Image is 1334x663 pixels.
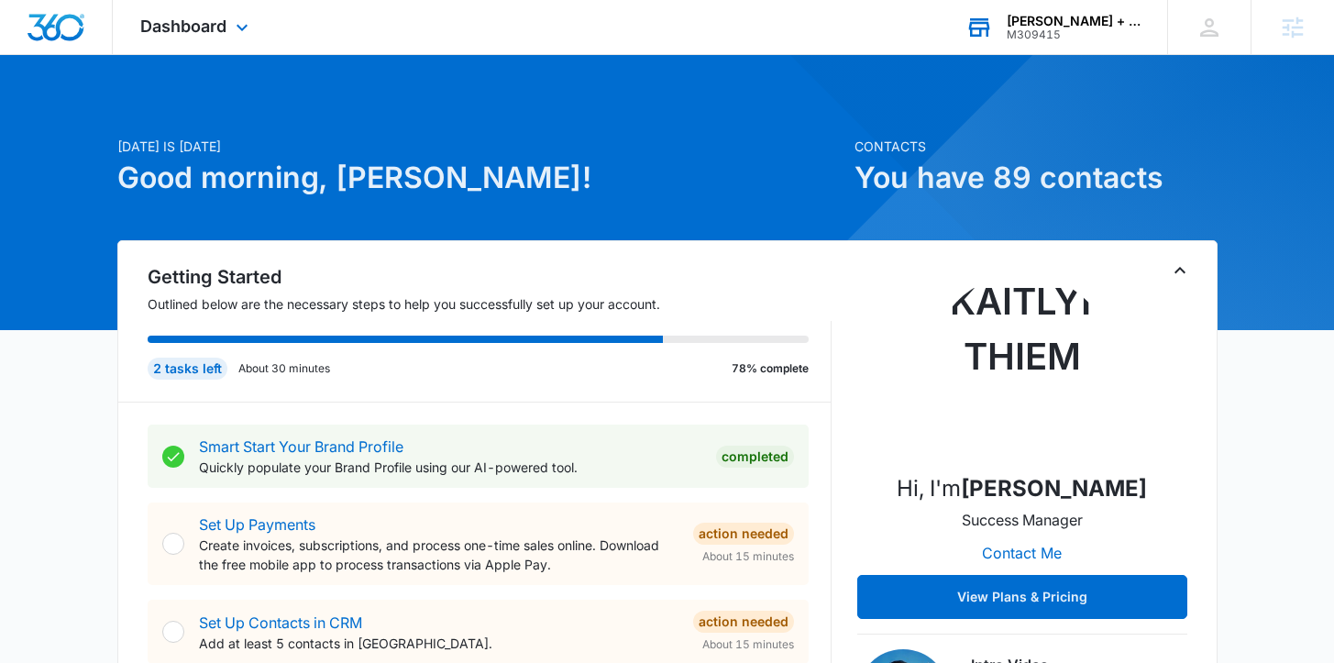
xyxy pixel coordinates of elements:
a: Set Up Contacts in CRM [199,613,362,632]
div: Completed [716,446,794,468]
p: Add at least 5 contacts in [GEOGRAPHIC_DATA]. [199,634,678,653]
p: Create invoices, subscriptions, and process one-time sales online. Download the free mobile app t... [199,536,678,574]
p: [DATE] is [DATE] [117,137,843,156]
p: About 30 minutes [238,360,330,377]
button: View Plans & Pricing [857,575,1187,619]
div: Action Needed [693,611,794,633]
span: About 15 minutes [702,636,794,653]
p: Contacts [854,137,1218,156]
h1: You have 89 contacts [854,156,1218,200]
span: Dashboard [140,17,226,36]
div: account name [1007,14,1141,28]
div: 2 tasks left [148,358,227,380]
a: Set Up Payments [199,515,315,534]
h2: Getting Started [148,263,832,291]
strong: [PERSON_NAME] [961,475,1147,502]
a: Smart Start Your Brand Profile [199,437,403,456]
button: Contact Me [964,531,1080,575]
button: Toggle Collapse [1169,260,1191,282]
div: account id [1007,28,1141,41]
p: Quickly populate your Brand Profile using our AI-powered tool. [199,458,701,477]
div: Action Needed [693,523,794,545]
p: Hi, I'm [897,472,1147,505]
p: 78% complete [732,360,809,377]
p: Success Manager [962,509,1083,531]
span: About 15 minutes [702,548,794,565]
p: Outlined below are the necessary steps to help you successfully set up your account. [148,294,832,314]
h1: Good morning, [PERSON_NAME]! [117,156,843,200]
img: Kaitlyn Thiem [931,274,1114,458]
